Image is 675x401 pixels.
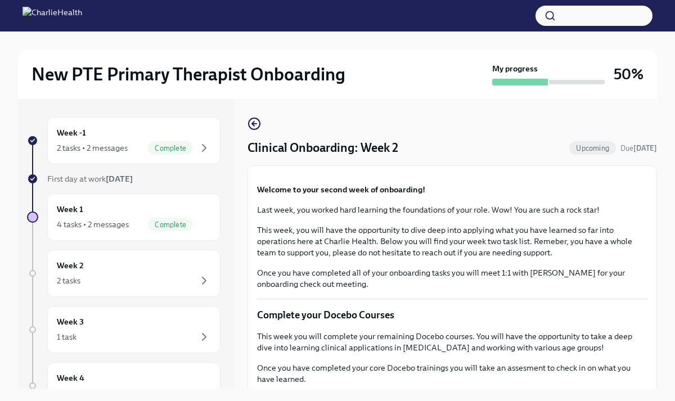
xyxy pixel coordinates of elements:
p: This week you will complete your remaining Docebo courses. You will have the opportunity to take ... [257,331,647,353]
h2: New PTE Primary Therapist Onboarding [31,63,345,85]
h6: Week -1 [57,127,86,139]
p: Last week, you worked hard learning the foundations of your role. Wow! You are such a rock star! [257,204,647,215]
strong: [DATE] [633,144,657,152]
h3: 50% [614,64,643,84]
strong: Welcome to your second week of onboarding! [257,184,425,195]
div: 2 tasks • 2 messages [57,142,128,154]
div: 1 task [57,331,76,343]
span: Complete [148,144,193,152]
p: Once you have completed all of your onboarding tasks you will meet 1:1 with [PERSON_NAME] for you... [257,267,647,290]
span: First day at work [47,174,133,184]
strong: My progress [492,63,538,74]
p: Complete your Docebo Courses [257,308,647,322]
p: This week, you will have the opportunity to dive deep into applying what you have learned so far ... [257,224,647,258]
h6: Week 3 [57,316,84,328]
p: Once you have completed your core Docebo trainings you will take an assesment to check in on what... [257,362,647,385]
div: 1 task [57,388,76,399]
strong: [DATE] [106,174,133,184]
span: Due [620,144,657,152]
div: 4 tasks • 2 messages [57,219,129,230]
a: Week 31 task [27,306,220,353]
h6: Week 4 [57,372,84,384]
a: First day at work[DATE] [27,173,220,184]
a: Week -12 tasks • 2 messagesComplete [27,117,220,164]
img: CharlieHealth [22,7,82,25]
a: Week 22 tasks [27,250,220,297]
h4: Clinical Onboarding: Week 2 [247,139,398,156]
span: Complete [148,220,193,229]
h6: Week 1 [57,203,83,215]
a: Week 14 tasks • 2 messagesComplete [27,193,220,241]
span: October 4th, 2025 10:00 [620,143,657,154]
span: Upcoming [569,144,616,152]
h6: Week 2 [57,259,84,272]
div: 2 tasks [57,275,80,286]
